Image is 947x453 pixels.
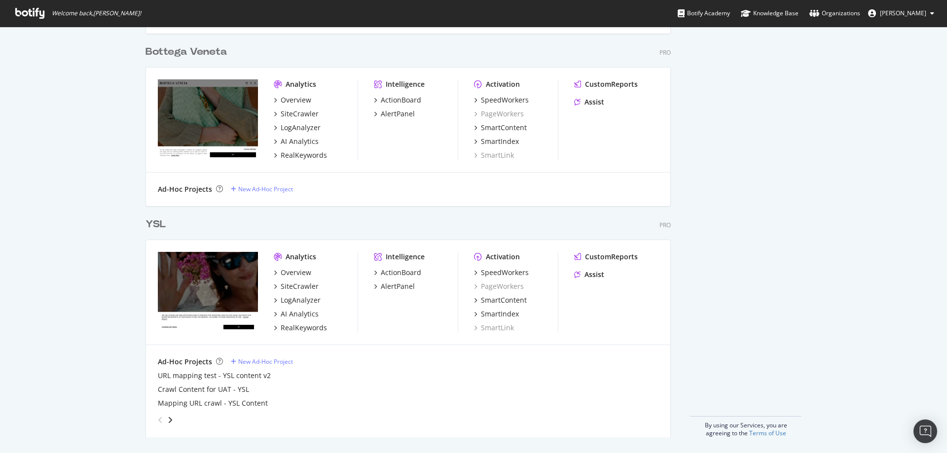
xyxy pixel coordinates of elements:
div: Overview [281,268,311,278]
div: Pro [659,48,671,57]
div: AlertPanel [381,281,415,291]
a: Terms of Use [749,429,786,437]
div: YSL [146,217,166,232]
div: SiteCrawler [281,281,319,291]
a: LogAnalyzer [274,295,321,305]
div: RealKeywords [281,150,327,160]
div: Knowledge Base [741,8,799,18]
a: SmartLink [474,150,514,160]
div: SpeedWorkers [481,95,529,105]
div: New Ad-Hoc Project [238,185,293,193]
div: SmartContent [481,295,527,305]
div: Activation [486,252,520,262]
div: SmartContent [481,123,527,133]
div: angle-left [154,412,167,428]
a: Overview [274,268,311,278]
a: PageWorkers [474,109,524,119]
a: SmartIndex [474,137,519,146]
a: AlertPanel [374,281,415,291]
a: URL mapping test - YSL content v2 [158,371,271,381]
div: angle-right [167,415,174,425]
a: SmartLink [474,323,514,333]
a: CustomReports [574,79,638,89]
div: Assist [584,270,604,279]
a: SmartContent [474,123,527,133]
div: Analytics [286,79,316,89]
div: Ad-Hoc Projects [158,184,212,194]
a: Crawl Content for UAT - YSL [158,384,249,394]
div: Pro [659,221,671,229]
div: SiteCrawler [281,109,319,119]
div: Ad-Hoc Projects [158,357,212,367]
a: ActionBoard [374,95,421,105]
a: AI Analytics [274,309,319,319]
a: RealKeywords [274,150,327,160]
div: ActionBoard [381,95,421,105]
a: PageWorkers [474,281,524,291]
div: AI Analytics [281,137,319,146]
a: SmartIndex [474,309,519,319]
a: New Ad-Hoc Project [231,357,293,366]
div: RealKeywords [281,323,327,333]
div: By using our Services, you are agreeing to the [690,416,801,437]
a: YSL [146,217,170,232]
img: www.bottegaveneta.com [158,79,258,159]
a: LogAnalyzer [274,123,321,133]
div: SpeedWorkers [481,268,529,278]
div: AI Analytics [281,309,319,319]
div: New Ad-Hoc Project [238,357,293,366]
a: SmartContent [474,295,527,305]
a: RealKeywords [274,323,327,333]
div: LogAnalyzer [281,123,321,133]
a: Mapping URL crawl - YSL Content [158,398,268,408]
div: Bottega Veneta [146,45,227,59]
span: Welcome back, [PERSON_NAME] ! [52,9,141,17]
a: SiteCrawler [274,109,319,119]
div: Intelligence [386,252,425,262]
a: Bottega Veneta [146,45,231,59]
div: Analytics [286,252,316,262]
a: SpeedWorkers [474,268,529,278]
div: Overview [281,95,311,105]
a: SpeedWorkers [474,95,529,105]
div: CustomReports [585,79,638,89]
div: Botify Academy [678,8,730,18]
div: Intelligence [386,79,425,89]
a: AlertPanel [374,109,415,119]
div: SmartIndex [481,309,519,319]
img: www.ysl.com [158,252,258,332]
div: Activation [486,79,520,89]
a: Assist [574,270,604,279]
a: AI Analytics [274,137,319,146]
span: Christopher Faron [880,9,926,17]
a: CustomReports [574,252,638,262]
a: ActionBoard [374,268,421,278]
button: [PERSON_NAME] [860,5,942,21]
a: SiteCrawler [274,281,319,291]
a: Overview [274,95,311,105]
div: Assist [584,97,604,107]
div: LogAnalyzer [281,295,321,305]
div: SmartIndex [481,137,519,146]
div: Organizations [809,8,860,18]
a: Assist [574,97,604,107]
div: AlertPanel [381,109,415,119]
div: CustomReports [585,252,638,262]
a: New Ad-Hoc Project [231,185,293,193]
div: Open Intercom Messenger [913,419,937,443]
div: ActionBoard [381,268,421,278]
